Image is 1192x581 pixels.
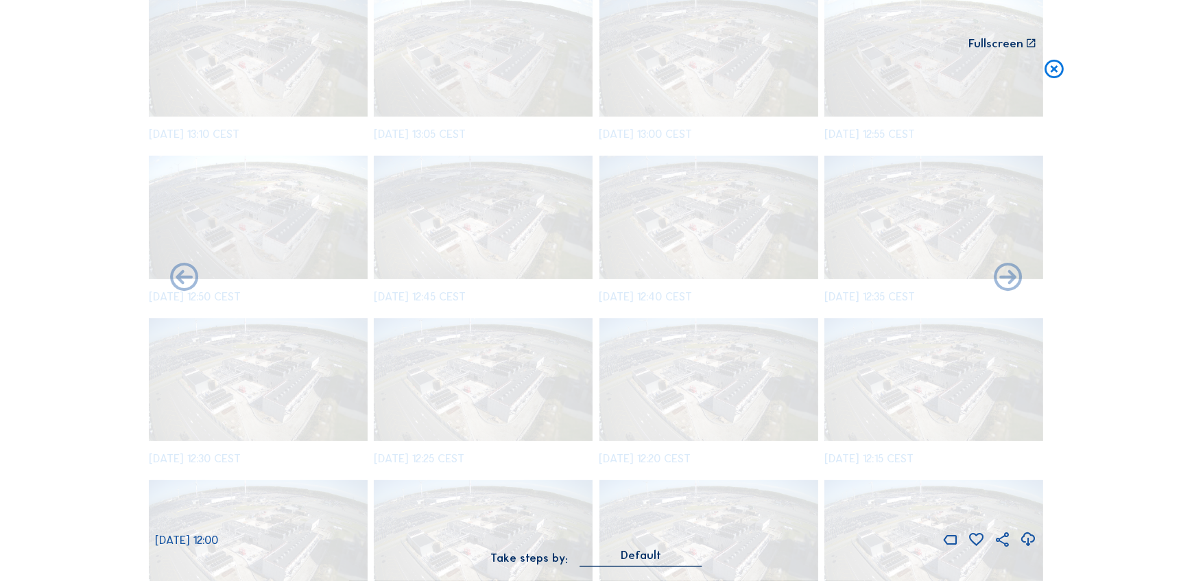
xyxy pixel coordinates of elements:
[167,261,202,296] i: Forward
[968,38,1023,49] div: Fullscreen
[155,533,218,547] span: [DATE] 12:00
[490,552,568,564] div: Take steps by:
[991,261,1025,296] i: Back
[621,549,661,561] div: Default
[580,549,702,565] div: Default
